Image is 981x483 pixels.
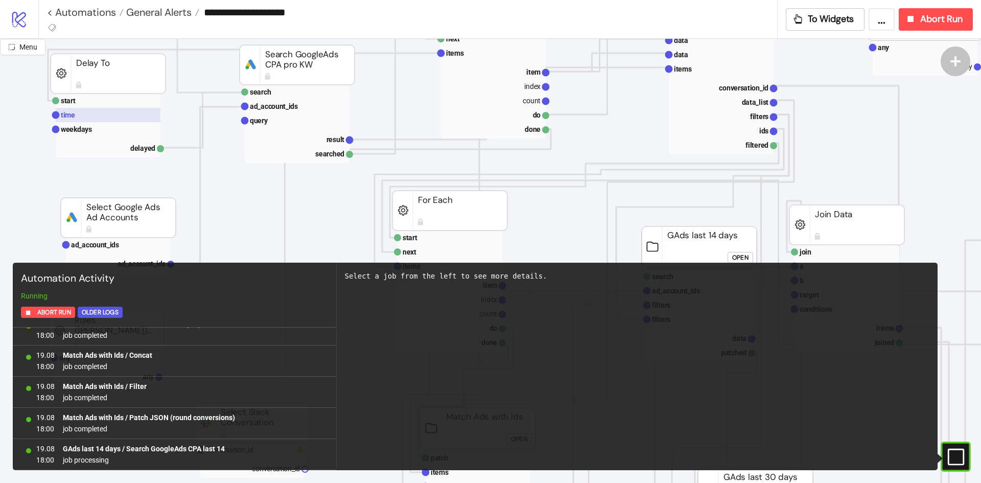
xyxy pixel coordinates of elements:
[799,248,811,256] text: join
[869,8,895,31] button: ...
[61,125,92,133] text: weekdays
[446,49,464,57] text: items
[36,361,55,372] span: 18:00
[674,65,692,73] text: items
[8,43,15,51] span: radius-bottomright
[63,382,147,390] b: Match Ads with Ids / Filter
[961,62,972,71] text: any
[71,241,119,249] text: ad_account_ids
[17,267,332,291] div: Automation Activity
[63,445,225,453] b: GAds last 14 days / Search GoogleAds CPA last 14
[63,361,152,372] span: job completed
[431,468,449,476] text: items
[750,112,768,121] text: filters
[345,271,930,282] div: Select a job from the left to see more details.
[403,234,417,242] text: start
[36,330,55,341] span: 18:00
[250,88,271,96] text: search
[63,351,152,359] b: Match Ads with Ids / Concat
[808,13,854,25] span: To Widgets
[19,43,37,51] span: Menu
[82,307,119,318] div: Older Logs
[728,252,753,263] button: Open
[63,454,225,466] span: job processing
[742,98,769,106] text: data_list
[786,8,865,31] button: To Widgets
[674,51,688,59] text: data
[250,102,298,110] text: ad_account_ids
[759,127,768,135] text: ids
[403,248,416,256] text: next
[920,13,963,25] span: Abort Run
[37,307,71,318] span: Abort Run
[878,43,890,52] text: any
[47,7,124,17] a: < Automations
[36,392,55,403] span: 18:00
[524,82,541,90] text: index
[124,7,199,17] a: General Alerts
[719,84,768,92] text: conversation_id
[21,307,75,318] button: Abort Run
[63,392,147,403] span: job completed
[36,454,55,466] span: 18:00
[899,8,973,31] button: Abort Run
[124,6,192,19] span: General Alerts
[61,111,75,119] text: time
[118,260,166,268] text: ad_account_ids
[17,290,332,302] div: Running
[674,36,688,44] text: data
[61,97,76,105] text: start
[63,413,235,422] b: Match Ads with Ids / Patch JSON (round conversions)
[36,350,55,361] span: 19.08
[732,252,749,264] div: Open
[526,68,541,76] text: item
[36,423,55,434] span: 18:00
[326,135,345,144] text: result
[523,97,541,105] text: count
[36,381,55,392] span: 19.08
[36,443,55,454] span: 19.08
[63,423,235,434] span: job completed
[36,412,55,423] span: 19.08
[78,307,123,318] button: Older Logs
[250,117,268,125] text: query
[446,35,460,43] text: next
[63,330,201,341] span: job completed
